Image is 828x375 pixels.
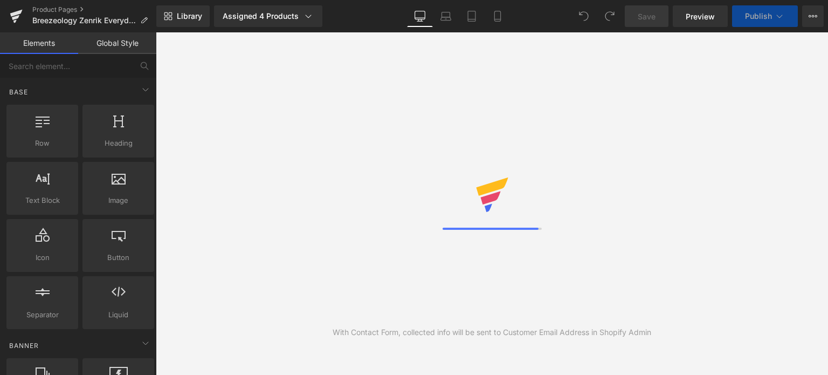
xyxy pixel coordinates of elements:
a: New Library [156,5,210,27]
span: Separator [10,309,75,321]
span: Save [638,11,655,22]
span: Button [86,252,151,263]
button: Publish [732,5,798,27]
a: Tablet [459,5,485,27]
span: Liquid [86,309,151,321]
button: Redo [599,5,620,27]
span: Heading [86,138,151,149]
span: Preview [686,11,715,22]
span: Publish [745,12,772,21]
a: Laptop [433,5,459,27]
a: Preview [673,5,728,27]
a: Product Pages [32,5,156,14]
span: Library [177,11,202,21]
span: Breezeology Zenrik Everyday [32,16,136,25]
span: Base [8,87,29,97]
a: Desktop [407,5,433,27]
button: More [802,5,824,27]
button: Undo [573,5,595,27]
a: Global Style [78,32,156,54]
span: Image [86,195,151,206]
span: Icon [10,252,75,263]
div: Assigned 4 Products [223,11,314,22]
span: Text Block [10,195,75,206]
a: Mobile [485,5,510,27]
span: Row [10,138,75,149]
span: Banner [8,340,40,351]
div: With Contact Form, collected info will be sent to Customer Email Address in Shopify Admin [333,326,651,338]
